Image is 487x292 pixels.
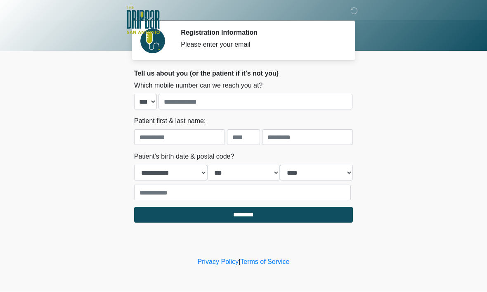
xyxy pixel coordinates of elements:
label: Patient's birth date & postal code? [134,152,234,162]
label: Patient first & last name: [134,116,206,126]
label: Which mobile number can we reach you at? [134,81,262,91]
a: | [239,259,240,266]
a: Privacy Policy [198,259,239,266]
a: Terms of Service [240,259,289,266]
img: Agent Avatar [140,29,165,54]
img: The DRIPBaR - San Antonio Fossil Creek Logo [126,6,160,35]
h2: Tell us about you (or the patient if it's not you) [134,70,353,78]
div: Please enter your email [181,40,340,50]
